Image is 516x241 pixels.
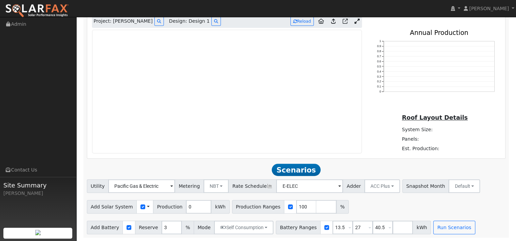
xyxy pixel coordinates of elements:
[402,179,449,193] span: Snapshot Month
[364,179,400,193] button: ACC Plus
[35,230,41,235] img: retrieve
[175,179,204,193] span: Metering
[108,179,175,193] input: Select a Utility
[272,164,320,176] span: Scenarios
[232,200,284,214] span: Production Ranges
[153,200,186,214] span: Production
[204,179,229,193] button: NBT
[377,49,381,53] text: 0.8
[352,16,362,26] a: Expand Aurora window
[135,221,162,234] span: Reserve
[3,190,73,197] div: [PERSON_NAME]
[87,200,137,214] span: Add Solar System
[377,55,381,58] text: 0.7
[433,221,475,234] button: Run Scenarios
[87,221,123,234] span: Add Battery
[377,69,381,73] text: 0.4
[228,179,276,193] span: Rate Schedule
[401,134,465,144] td: Panels:
[87,179,109,193] span: Utility
[379,39,381,43] text: 1
[448,179,480,193] button: Default
[290,17,314,26] button: Reload
[276,179,343,193] input: Select a Rate Schedule
[379,90,381,93] text: 0
[401,125,465,134] td: System Size:
[377,65,381,68] text: 0.5
[377,85,381,88] text: 0.1
[214,221,273,234] button: Self Consumption
[410,28,469,36] text: Annual Production
[211,200,229,214] span: kWh
[181,221,194,234] span: %
[402,114,468,121] u: Roof Layout Details
[401,144,465,153] td: Est. Production:
[340,16,350,27] a: Open in Aurora
[413,221,431,234] span: kWh
[469,6,509,11] span: [PERSON_NAME]
[316,16,327,27] a: Aurora to Home
[5,4,69,18] img: SolarFax
[194,221,214,234] span: Mode
[169,18,210,25] span: Design: Design 1
[377,44,381,48] text: 0.9
[377,75,381,78] text: 0.3
[94,18,153,25] span: Project: [PERSON_NAME]
[377,80,381,83] text: 0.2
[343,179,365,193] span: Adder
[328,16,338,27] a: Upload consumption to Aurora project
[377,60,381,63] text: 0.6
[336,200,348,214] span: %
[276,221,321,234] span: Battery Ranges
[3,181,73,190] span: Site Summary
